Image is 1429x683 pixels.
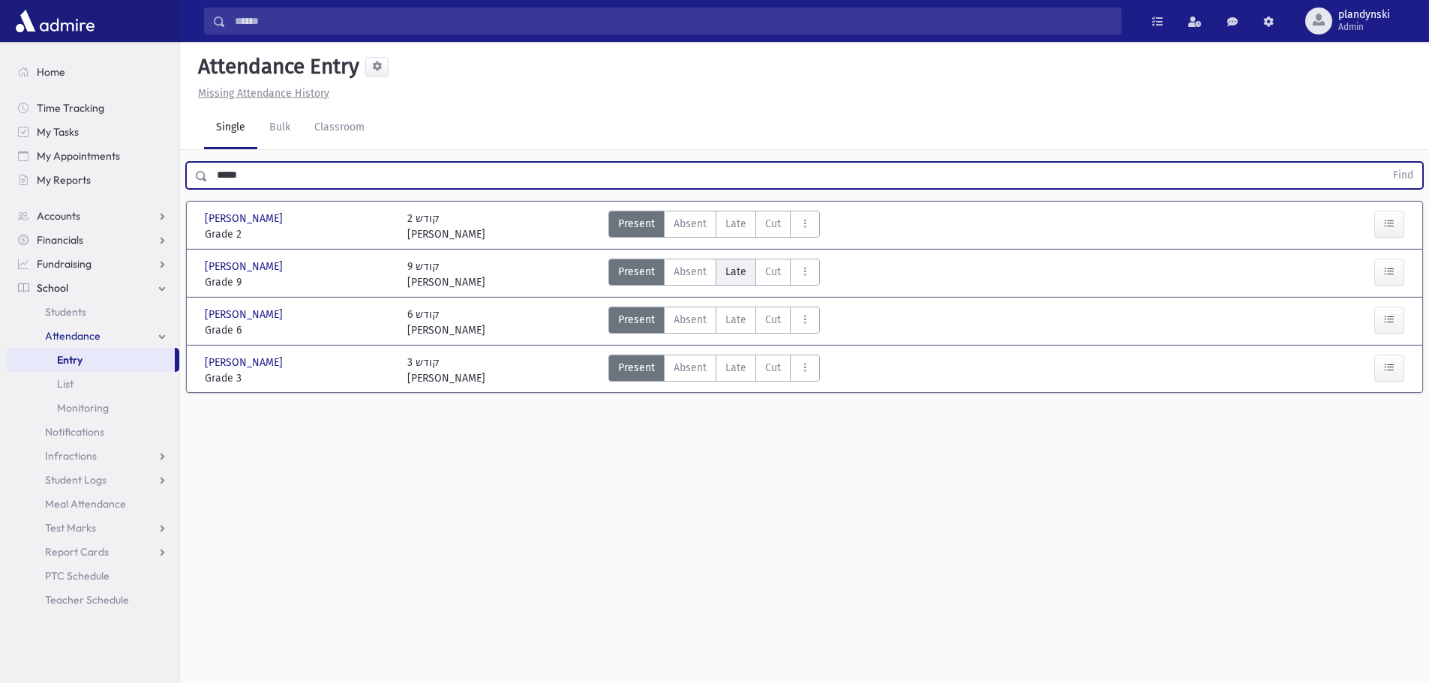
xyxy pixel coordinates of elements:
[765,312,781,328] span: Cut
[725,216,746,232] span: Late
[192,87,329,100] a: Missing Attendance History
[6,588,179,612] a: Teacher Schedule
[6,228,179,252] a: Financials
[608,259,820,290] div: AttTypes
[407,211,485,242] div: 2 קודש [PERSON_NAME]
[37,257,92,271] span: Fundraising
[407,259,485,290] div: 9 קודש [PERSON_NAME]
[45,473,107,487] span: Student Logs
[674,360,707,376] span: Absent
[37,281,68,295] span: School
[6,468,179,492] a: Student Logs
[192,54,359,79] h5: Attendance Entry
[6,540,179,564] a: Report Cards
[57,353,83,367] span: Entry
[45,425,104,439] span: Notifications
[226,7,1121,34] input: Search
[37,65,65,79] span: Home
[618,360,655,376] span: Present
[6,144,179,168] a: My Appointments
[725,312,746,328] span: Late
[45,449,97,463] span: Infractions
[6,276,179,300] a: School
[198,87,329,100] u: Missing Attendance History
[6,204,179,228] a: Accounts
[37,149,120,163] span: My Appointments
[45,497,126,511] span: Meal Attendance
[618,312,655,328] span: Present
[12,6,98,36] img: AdmirePro
[45,521,96,535] span: Test Marks
[37,101,104,115] span: Time Tracking
[618,264,655,280] span: Present
[6,564,179,588] a: PTC Schedule
[6,396,179,420] a: Monitoring
[407,307,485,338] div: 6 קודש [PERSON_NAME]
[45,593,129,607] span: Teacher Schedule
[1384,163,1422,188] button: Find
[205,211,286,226] span: [PERSON_NAME]
[57,401,109,415] span: Monitoring
[608,211,820,242] div: AttTypes
[302,107,377,149] a: Classroom
[37,173,91,187] span: My Reports
[674,216,707,232] span: Absent
[765,216,781,232] span: Cut
[1338,9,1390,21] span: plandynski
[6,420,179,444] a: Notifications
[257,107,302,149] a: Bulk
[37,209,80,223] span: Accounts
[205,307,286,322] span: [PERSON_NAME]
[205,226,392,242] span: Grade 2
[765,264,781,280] span: Cut
[6,252,179,276] a: Fundraising
[205,370,392,386] span: Grade 3
[6,444,179,468] a: Infractions
[205,322,392,338] span: Grade 6
[6,516,179,540] a: Test Marks
[6,372,179,396] a: List
[45,329,101,343] span: Attendance
[6,168,179,192] a: My Reports
[618,216,655,232] span: Present
[57,377,74,391] span: List
[37,125,79,139] span: My Tasks
[6,300,179,324] a: Students
[205,355,286,370] span: [PERSON_NAME]
[37,233,83,247] span: Financials
[6,96,179,120] a: Time Tracking
[725,360,746,376] span: Late
[6,492,179,516] a: Meal Attendance
[45,545,109,559] span: Report Cards
[674,312,707,328] span: Absent
[765,360,781,376] span: Cut
[6,324,179,348] a: Attendance
[725,264,746,280] span: Late
[608,355,820,386] div: AttTypes
[407,355,485,386] div: 3 קודש [PERSON_NAME]
[45,305,86,319] span: Students
[1338,21,1390,33] span: Admin
[6,120,179,144] a: My Tasks
[6,348,175,372] a: Entry
[204,107,257,149] a: Single
[205,274,392,290] span: Grade 9
[674,264,707,280] span: Absent
[205,259,286,274] span: [PERSON_NAME]
[608,307,820,338] div: AttTypes
[45,569,110,583] span: PTC Schedule
[6,60,179,84] a: Home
